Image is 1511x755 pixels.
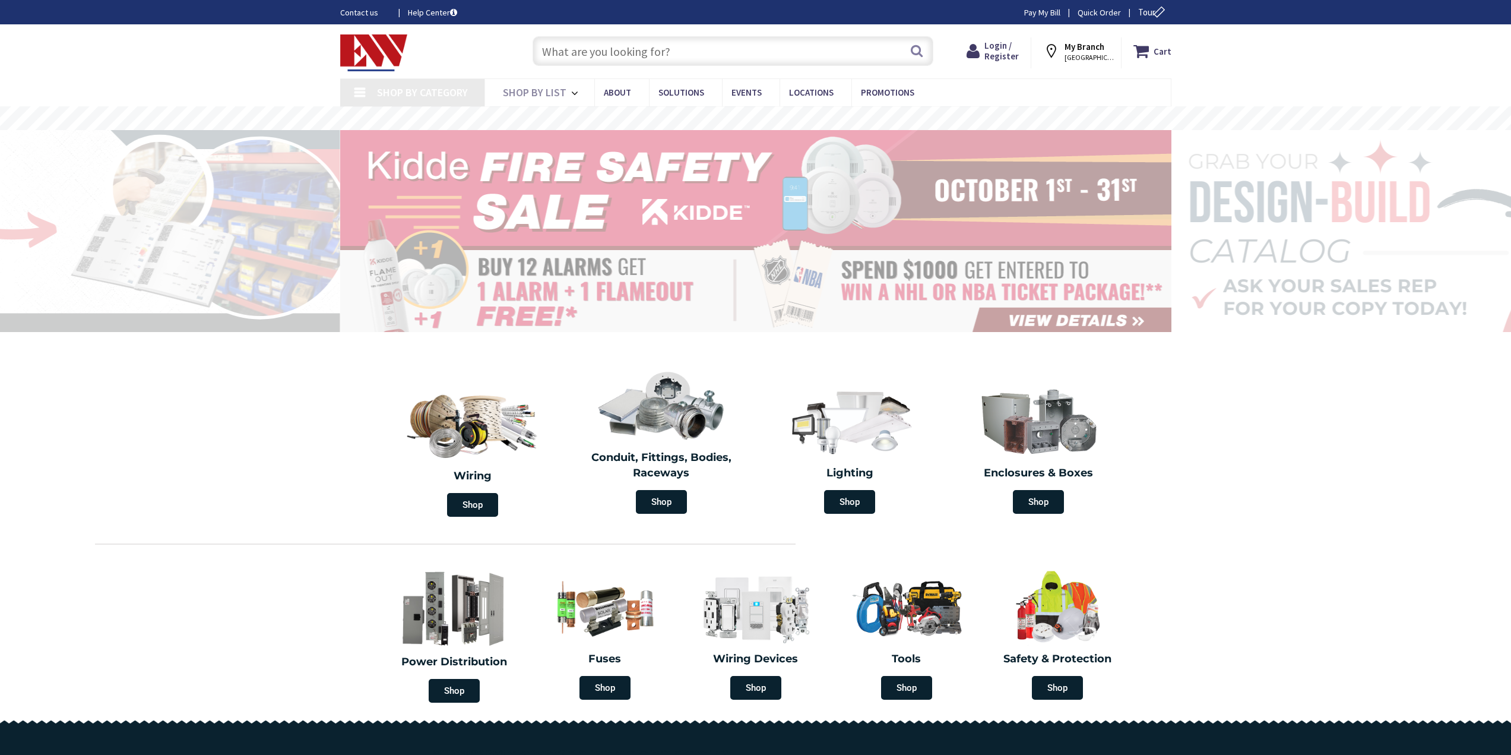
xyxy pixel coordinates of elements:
[570,365,753,520] a: Conduit, Fittings, Bodies, Raceways Shop
[533,36,933,66] input: What are you looking for?
[604,87,631,98] span: About
[1133,40,1171,62] a: Cart
[1078,7,1121,18] a: Quick Order
[984,40,1019,62] span: Login / Register
[1043,40,1110,62] div: My Branch [GEOGRAPHIC_DATA], [GEOGRAPHIC_DATA]
[834,563,979,706] a: Tools Shop
[385,469,562,484] h2: Wiring
[759,380,942,520] a: Lighting Shop
[1138,7,1168,18] span: Tour
[947,380,1130,520] a: Enclosures & Boxes Shop
[385,655,524,670] h2: Power Distribution
[377,86,468,99] span: Shop By Category
[683,563,828,706] a: Wiring Devices Shop
[1154,40,1171,62] strong: Cart
[579,676,631,700] span: Shop
[953,466,1124,481] h2: Enclosures & Boxes
[503,86,566,99] span: Shop By List
[1065,53,1115,62] span: [GEOGRAPHIC_DATA], [GEOGRAPHIC_DATA]
[731,87,762,98] span: Events
[991,652,1124,667] h2: Safety & Protection
[429,679,480,703] span: Shop
[765,466,936,481] h2: Lighting
[1013,490,1064,514] span: Shop
[379,562,530,709] a: Power Distribution Shop
[730,676,781,700] span: Shop
[840,652,973,667] h2: Tools
[985,563,1130,706] a: Safety & Protection Shop
[881,676,932,700] span: Shop
[967,40,1019,62] a: Login / Register
[1065,41,1104,52] strong: My Branch
[636,490,687,514] span: Shop
[408,7,457,18] a: Help Center
[340,34,408,71] img: Electrical Wholesalers, Inc.
[447,493,498,517] span: Shop
[533,563,677,706] a: Fuses Shop
[379,380,568,523] a: Wiring Shop
[824,490,875,514] span: Shop
[861,87,914,98] span: Promotions
[1032,676,1083,700] span: Shop
[689,652,822,667] h2: Wiring Devices
[538,652,671,667] h2: Fuses
[340,7,389,18] a: Contact us
[789,87,834,98] span: Locations
[647,112,864,125] rs-layer: Free Same Day Pickup at 19 Locations
[1024,7,1060,18] a: Pay My Bill
[576,450,747,481] h2: Conduit, Fittings, Bodies, Raceways
[658,87,704,98] span: Solutions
